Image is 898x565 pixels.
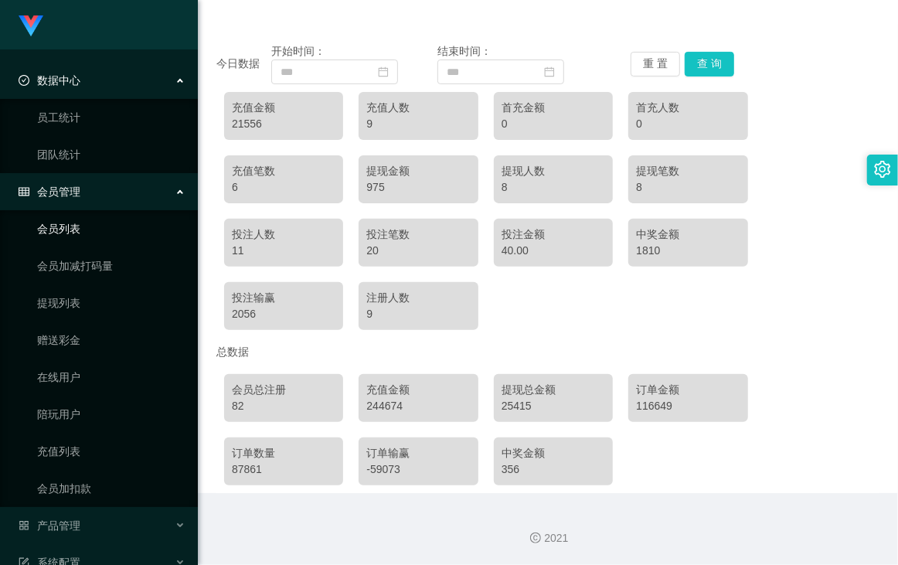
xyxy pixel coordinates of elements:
[37,102,185,133] a: 员工统计
[631,52,680,77] button: 重 置
[19,74,80,87] span: 数据中心
[366,445,470,461] div: 订单输赢
[502,179,605,196] div: 8
[502,116,605,132] div: 0
[232,179,335,196] div: 6
[378,66,389,77] i: 图标: calendar
[636,243,740,259] div: 1810
[530,533,541,543] i: 图标: copyright
[37,473,185,504] a: 会员加扣款
[366,306,470,322] div: 9
[232,243,335,259] div: 11
[636,163,740,179] div: 提现笔数
[210,530,886,546] div: 2021
[37,362,185,393] a: 在线用户
[19,75,29,86] i: 图标: check-circle-o
[366,382,470,398] div: 充值金额
[502,163,605,179] div: 提现人数
[502,100,605,116] div: 首充金额
[232,226,335,243] div: 投注人数
[437,45,492,57] span: 结束时间：
[636,100,740,116] div: 首充人数
[37,288,185,318] a: 提现列表
[502,398,605,414] div: 25415
[636,226,740,243] div: 中奖金额
[366,243,470,259] div: 20
[37,399,185,430] a: 陪玩用户
[636,116,740,132] div: 0
[37,213,185,244] a: 会员列表
[636,398,740,414] div: 116649
[366,398,470,414] div: 244674
[232,290,335,306] div: 投注输赢
[502,382,605,398] div: 提现总金额
[366,461,470,478] div: -59073
[19,520,29,531] i: 图标: appstore-o
[232,116,335,132] div: 21556
[37,250,185,281] a: 会员加减打码量
[502,226,605,243] div: 投注金额
[366,179,470,196] div: 975
[502,445,605,461] div: 中奖金额
[216,338,879,366] div: 总数据
[636,382,740,398] div: 订单金额
[232,445,335,461] div: 订单数量
[19,15,43,37] img: logo.9652507e.png
[19,185,80,198] span: 会员管理
[366,290,470,306] div: 注册人数
[271,45,325,57] span: 开始时间：
[232,461,335,478] div: 87861
[19,186,29,197] i: 图标: table
[544,66,555,77] i: 图标: calendar
[37,139,185,170] a: 团队统计
[232,100,335,116] div: 充值金额
[366,226,470,243] div: 投注笔数
[874,161,891,178] i: 图标: setting
[502,461,605,478] div: 356
[232,306,335,322] div: 2056
[232,382,335,398] div: 会员总注册
[37,436,185,467] a: 充值列表
[19,519,80,532] span: 产品管理
[216,56,271,72] div: 今日数据
[366,100,470,116] div: 充值人数
[685,52,734,77] button: 查 询
[366,116,470,132] div: 9
[636,179,740,196] div: 8
[37,325,185,356] a: 赠送彩金
[366,163,470,179] div: 提现金额
[232,398,335,414] div: 82
[232,163,335,179] div: 充值笔数
[502,243,605,259] div: 40.00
